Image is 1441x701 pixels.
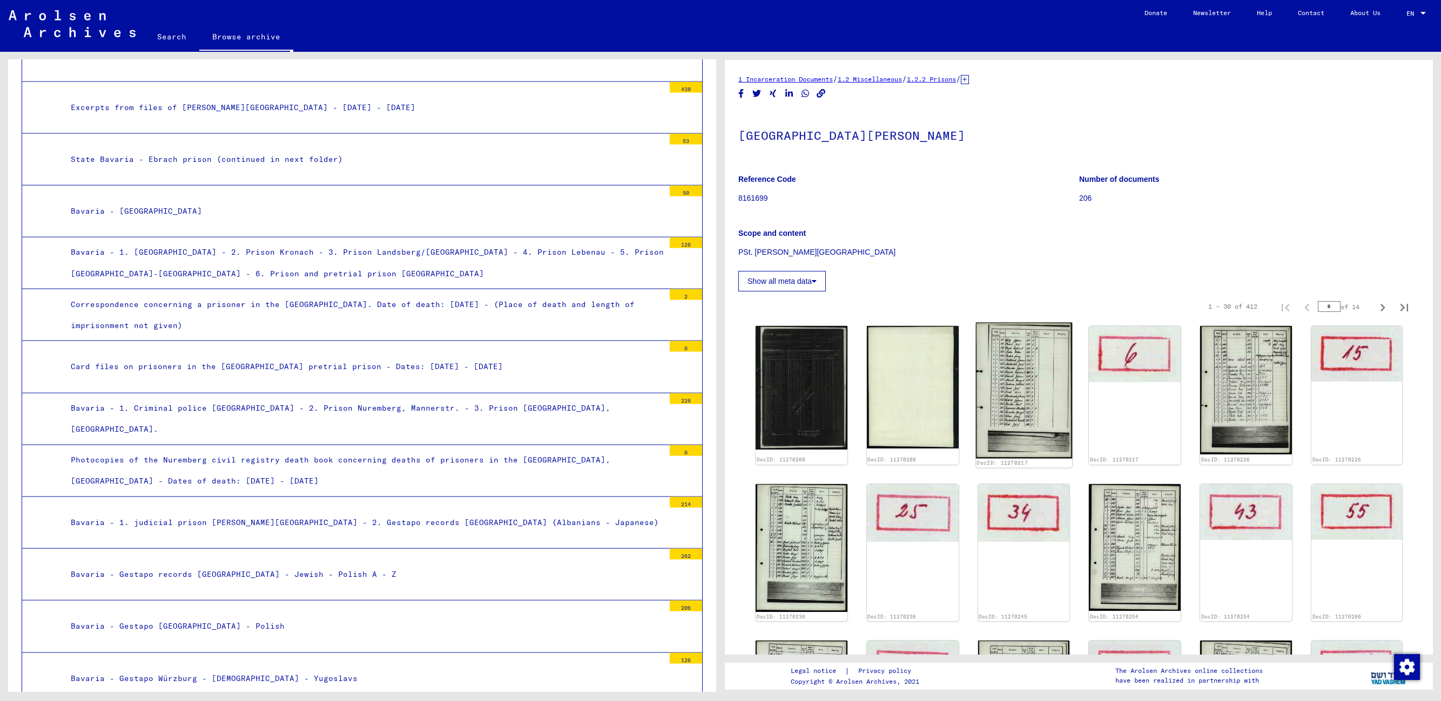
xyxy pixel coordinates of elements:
[975,323,1072,459] img: 001.jpg
[1296,296,1318,317] button: Previous page
[978,484,1070,542] img: 002.jpg
[63,97,664,118] div: Excerpts from files of [PERSON_NAME][GEOGRAPHIC_DATA] - [DATE] - [DATE]
[670,82,702,93] div: 439
[1311,484,1402,540] img: 002.jpg
[1200,484,1292,540] img: 002.jpg
[670,497,702,508] div: 214
[9,10,136,37] img: Arolsen_neg.svg
[1090,457,1139,462] a: DocID: 11270217
[956,74,961,84] span: /
[784,87,795,100] button: Share on LinkedIn
[736,87,747,100] button: Share on Facebook
[800,87,811,100] button: Share on WhatsApp
[791,665,924,677] div: |
[63,294,664,336] div: Correspondence concerning a prisoner in the [GEOGRAPHIC_DATA]. Date of death: [DATE] - (Place of ...
[1201,614,1250,620] a: DocID: 11270254
[867,326,959,448] img: 002.jpg
[791,665,845,677] a: Legal notice
[867,484,959,542] img: 002.jpg
[63,398,664,440] div: Bavaria - 1. Criminal police [GEOGRAPHIC_DATA] - 2. Prison Nuremberg, Mannerstr. - 3. Prison [GEO...
[867,457,916,462] a: DocID: 11270208
[63,450,664,492] div: Photocopies of the Nuremberg civil registry death book concerning deaths of prisoners in the [GEO...
[738,75,833,83] a: 1 Incarceration Documents
[670,341,702,352] div: 6
[738,229,806,237] b: Scope and content
[751,87,763,100] button: Share on Twitter
[670,237,702,248] div: 126
[907,75,956,83] a: 1.2.2 Prisons
[1090,614,1139,620] a: DocID: 11270254
[738,175,796,183] b: Reference Code
[756,484,847,612] img: 001.jpg
[670,289,702,300] div: 2
[979,614,1027,620] a: DocID: 11270245
[1079,175,1160,183] b: Number of documents
[1089,326,1181,382] img: 002.jpg
[867,641,959,698] img: 002.jpg
[902,74,907,84] span: /
[670,445,702,456] div: 6
[738,111,1419,158] h1: [GEOGRAPHIC_DATA][PERSON_NAME]
[738,193,1079,204] p: 8161699
[1393,654,1419,679] div: Change consent
[1372,296,1393,317] button: Next page
[63,564,664,585] div: Bavaria - Gestapo records [GEOGRAPHIC_DATA] - Jewish - Polish A - Z
[63,616,664,637] div: Bavaria - Gestapo [GEOGRAPHIC_DATA] - Polish
[1089,641,1181,697] img: 002.jpg
[63,149,664,170] div: State Bavaria - Ebrach prison (continued in next folder)
[1312,457,1361,462] a: DocID: 11270226
[1201,457,1250,462] a: DocID: 11270226
[738,271,826,291] button: Show all meta data
[1200,326,1292,454] img: 001.jpg
[1275,296,1296,317] button: First page
[670,186,702,196] div: 50
[670,601,702,611] div: 206
[63,356,664,377] div: Card files on prisoners in the [GEOGRAPHIC_DATA] pretrial prison - Dates: [DATE] - [DATE]
[738,247,1419,258] p: PSt. [PERSON_NAME][GEOGRAPHIC_DATA]
[1406,10,1418,17] span: EN
[816,87,827,100] button: Copy link
[1079,193,1419,204] p: 206
[670,134,702,145] div: 53
[1208,302,1257,311] div: 1 – 30 of 412
[850,665,924,677] a: Privacy policy
[1115,666,1263,676] p: The Arolsen Archives online collections
[670,549,702,560] div: 262
[1318,302,1372,312] div: of 14
[670,653,702,664] div: 126
[791,677,924,686] p: Copyright © Arolsen Archives, 2021
[63,242,664,284] div: Bavaria - 1. [GEOGRAPHIC_DATA] - 2. Prison Kronach - 3. Prison Landsberg/[GEOGRAPHIC_DATA] - 4. P...
[1311,326,1402,382] img: 002.jpg
[838,75,902,83] a: 1.2 Miscellaneous
[1089,484,1181,611] img: 001.jpg
[1393,296,1415,317] button: Last page
[757,614,805,620] a: DocID: 11270236
[977,460,1028,466] a: DocID: 11270217
[757,457,805,462] a: DocID: 11270208
[1369,662,1409,689] img: yv_logo.png
[767,87,779,100] button: Share on Xing
[1312,614,1361,620] a: DocID: 11270266
[63,668,664,689] div: Bavaria - Gestapo Würzburg - [DEMOGRAPHIC_DATA] - Yugoslavs
[199,24,293,52] a: Browse archive
[1311,641,1402,696] img: 002.jpg
[1115,676,1263,685] p: have been realized in partnership with
[833,74,838,84] span: /
[867,614,916,620] a: DocID: 11270236
[63,201,664,222] div: Bavaria - [GEOGRAPHIC_DATA]
[670,393,702,404] div: 226
[144,24,199,50] a: Search
[63,512,664,533] div: Bavaria - 1. judicial prison [PERSON_NAME][GEOGRAPHIC_DATA] - 2. Gestapo records [GEOGRAPHIC_DATA...
[756,326,847,449] img: 001.jpg
[1394,654,1420,680] img: Change consent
